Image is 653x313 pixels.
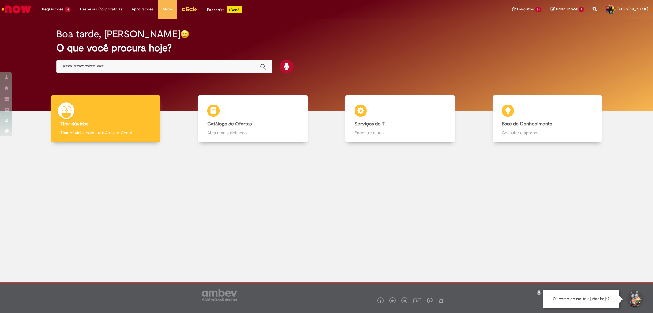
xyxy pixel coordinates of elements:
[535,7,542,12] span: 23
[60,121,88,127] b: Tirar dúvidas
[617,6,648,12] span: [PERSON_NAME]
[180,30,189,39] img: happy-face.png
[391,300,394,303] img: logo_footer_twitter.png
[56,43,596,53] h2: O que você procura hoje?
[551,6,584,12] a: Rascunhos
[181,4,198,13] img: click_logo_yellow_360x200.png
[65,7,71,12] span: 16
[355,121,386,127] b: Serviços de TI
[207,121,252,127] b: Catálogo de Ofertas
[80,6,122,12] span: Despesas Corporativas
[502,130,593,136] p: Consulte e aprenda
[163,6,172,12] span: More
[32,95,179,142] a: Tirar dúvidas Tirar dúvidas com Lupi Assist e Gen Ai
[579,7,584,12] span: 1
[1,3,32,15] img: ServiceNow
[403,299,406,303] img: logo_footer_linkedin.png
[207,6,242,13] div: Padroniza
[556,6,578,12] span: Rascunhos
[413,296,421,304] img: logo_footer_youtube.png
[543,290,619,308] div: Oi, como posso te ajudar hoje?
[502,121,552,127] b: Base de Conhecimento
[227,6,242,13] p: +GenAi
[42,6,63,12] span: Requisições
[179,95,327,142] a: Catálogo de Ofertas Abra uma solicitação
[379,300,382,303] img: logo_footer_facebook.png
[474,95,621,142] a: Base de Conhecimento Consulte e aprenda
[517,6,534,12] span: Favoritos
[56,29,180,40] h2: Boa tarde, [PERSON_NAME]
[60,130,151,136] p: Tirar dúvidas com Lupi Assist e Gen Ai
[438,298,444,303] img: logo_footer_naosei.png
[202,289,237,301] img: logo_footer_ambev_rotulo_gray.png
[327,95,474,142] a: Serviços de TI Encontre ajuda
[625,290,644,308] button: Iniciar Conversa de Suporte
[207,130,298,136] p: Abra uma solicitação
[427,298,433,303] img: logo_footer_workplace.png
[132,6,153,12] span: Aprovações
[355,130,445,136] p: Encontre ajuda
